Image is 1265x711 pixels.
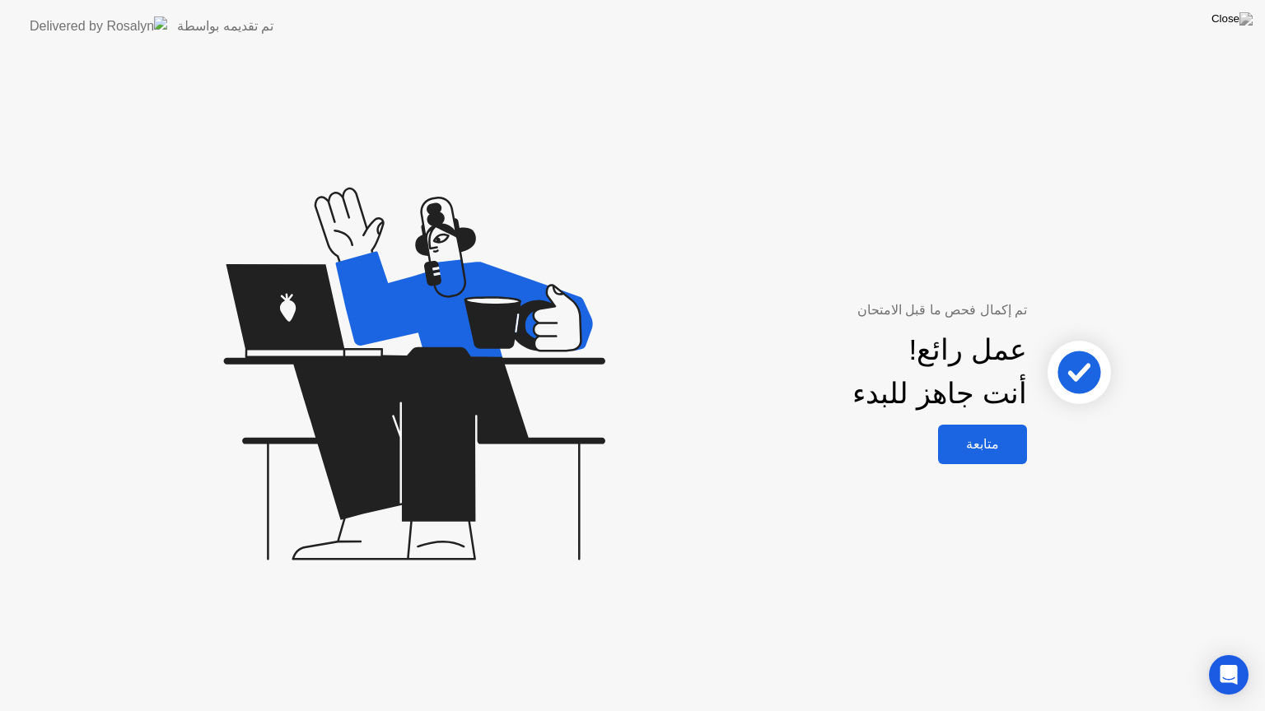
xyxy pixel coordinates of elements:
[687,300,1027,320] div: تم إكمال فحص ما قبل الامتحان
[938,425,1027,464] button: متابعة
[1211,12,1253,26] img: Close
[177,16,273,36] div: تم تقديمه بواسطة
[30,16,167,35] img: Delivered by Rosalyn
[852,328,1027,416] div: عمل رائع! أنت جاهز للبدء
[943,436,1022,452] div: متابعة
[1209,655,1249,695] div: Open Intercom Messenger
